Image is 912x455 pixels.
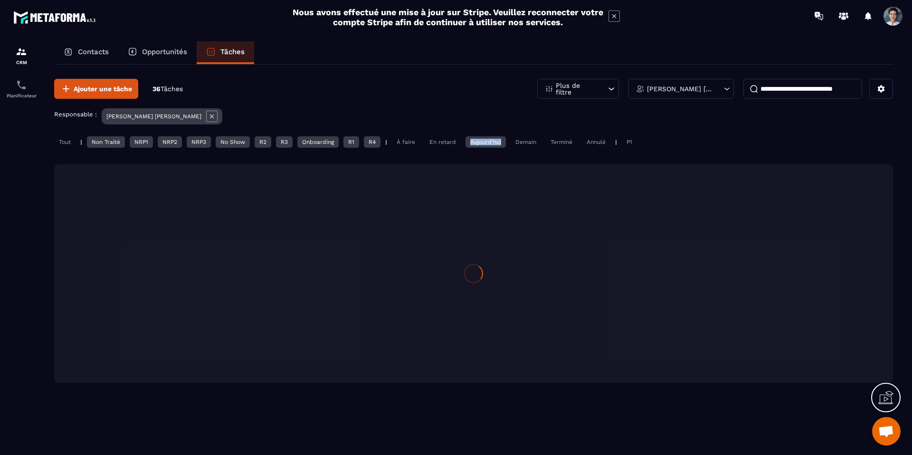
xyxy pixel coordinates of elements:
img: scheduler [16,79,27,91]
p: 36 [152,85,183,94]
p: CRM [2,60,40,65]
div: NRP1 [130,136,153,148]
div: P1 [622,136,637,148]
div: Tout [54,136,76,148]
a: Contacts [54,41,118,64]
div: NRP3 [187,136,211,148]
span: Tâches [161,85,183,93]
div: Demain [511,136,541,148]
p: | [80,139,82,145]
div: Terminé [546,136,577,148]
p: Contacts [78,47,109,56]
a: Opportunités [118,41,197,64]
span: Ajouter une tâche [74,84,132,94]
a: Tâches [197,41,254,64]
div: R3 [276,136,293,148]
img: logo [13,9,99,26]
div: R4 [364,136,380,148]
div: Onboarding [297,136,339,148]
div: No Show [216,136,250,148]
div: À faire [392,136,420,148]
p: Planificateur [2,93,40,98]
button: Ajouter une tâche [54,79,138,99]
p: [PERSON_NAME] [PERSON_NAME] [106,113,201,120]
a: schedulerschedulerPlanificateur [2,72,40,105]
img: formation [16,46,27,57]
div: NRP2 [158,136,182,148]
p: Plus de filtre [556,82,598,95]
div: Non Traité [87,136,125,148]
p: Responsable : [54,111,97,118]
p: [PERSON_NAME] [PERSON_NAME] [647,85,713,92]
div: Aujourd'hui [465,136,506,148]
p: | [385,139,387,145]
div: R2 [255,136,271,148]
p: Tâches [220,47,245,56]
a: formationformationCRM [2,39,40,72]
div: Annulé [582,136,610,148]
h2: Nous avons effectué une mise à jour sur Stripe. Veuillez reconnecter votre compte Stripe afin de ... [292,7,604,27]
div: Ouvrir le chat [872,417,901,446]
p: | [615,139,617,145]
div: R1 [343,136,359,148]
div: En retard [425,136,461,148]
p: Opportunités [142,47,187,56]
